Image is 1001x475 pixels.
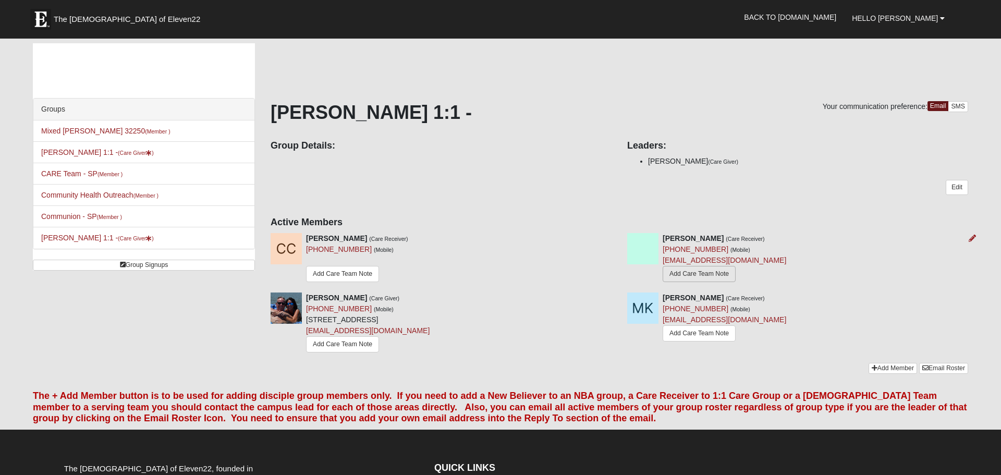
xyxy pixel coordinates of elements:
small: (Member ) [97,171,123,177]
strong: [PERSON_NAME] [306,294,367,302]
a: Email [927,101,949,111]
a: Communion - SP(Member ) [41,212,122,221]
a: Add Care Team Note [306,336,379,352]
small: (Care Giver) [369,295,399,301]
li: [PERSON_NAME] [648,156,968,167]
a: SMS [948,101,968,112]
small: (Mobile) [374,306,394,312]
a: Edit [946,180,968,195]
a: [EMAIL_ADDRESS][DOMAIN_NAME] [663,256,786,264]
small: (Member ) [133,192,158,199]
h1: [PERSON_NAME] 1:1 - [271,101,968,124]
div: Groups [33,99,254,120]
small: (Care Giver) [708,159,738,165]
a: [PERSON_NAME] 1:1 -(Care Giver) [41,148,154,156]
a: CARE Team - SP(Member ) [41,169,123,178]
span: Your communication preference: [823,102,927,111]
h4: Group Details: [271,140,612,152]
a: Community Health Outreach(Member ) [41,191,158,199]
a: [PERSON_NAME] 1:1 -(Care Giver) [41,234,154,242]
font: The + Add Member button is to be used for adding disciple group members only. If you need to add ... [33,391,967,423]
small: (Care Giver ) [118,150,154,156]
small: (Care Giver ) [118,235,154,241]
a: Group Signups [33,260,255,271]
div: [STREET_ADDRESS] [306,293,430,355]
span: The [DEMOGRAPHIC_DATA] of Eleven22 [54,14,200,25]
small: (Care Receiver) [726,295,764,301]
h4: Leaders: [627,140,968,152]
a: Mixed [PERSON_NAME] 32250(Member ) [41,127,170,135]
a: Email Roster [919,363,968,374]
a: [PHONE_NUMBER] [663,245,728,253]
strong: [PERSON_NAME] [663,294,724,302]
small: (Care Receiver) [369,236,408,242]
small: (Mobile) [730,306,750,312]
small: (Member ) [145,128,170,135]
a: Add Member [869,363,917,374]
a: Add Care Team Note [663,325,736,342]
a: [PHONE_NUMBER] [306,305,372,313]
a: The [DEMOGRAPHIC_DATA] of Eleven22 [25,4,234,30]
small: (Mobile) [374,247,394,253]
img: Eleven22 logo [30,9,51,30]
a: [EMAIL_ADDRESS][DOMAIN_NAME] [306,326,430,335]
h4: Active Members [271,217,968,228]
strong: [PERSON_NAME] [663,234,724,242]
a: Back to [DOMAIN_NAME] [736,4,844,30]
span: Hello [PERSON_NAME] [852,14,938,22]
a: Add Care Team Note [306,266,379,282]
small: (Member ) [97,214,122,220]
a: [PHONE_NUMBER] [663,305,728,313]
a: Hello [PERSON_NAME] [844,5,953,31]
small: (Care Receiver) [726,236,764,242]
a: [PHONE_NUMBER] [306,245,372,253]
a: Add Care Team Note [663,266,736,282]
a: [EMAIL_ADDRESS][DOMAIN_NAME] [663,315,786,324]
small: (Mobile) [730,247,750,253]
strong: [PERSON_NAME] [306,234,367,242]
